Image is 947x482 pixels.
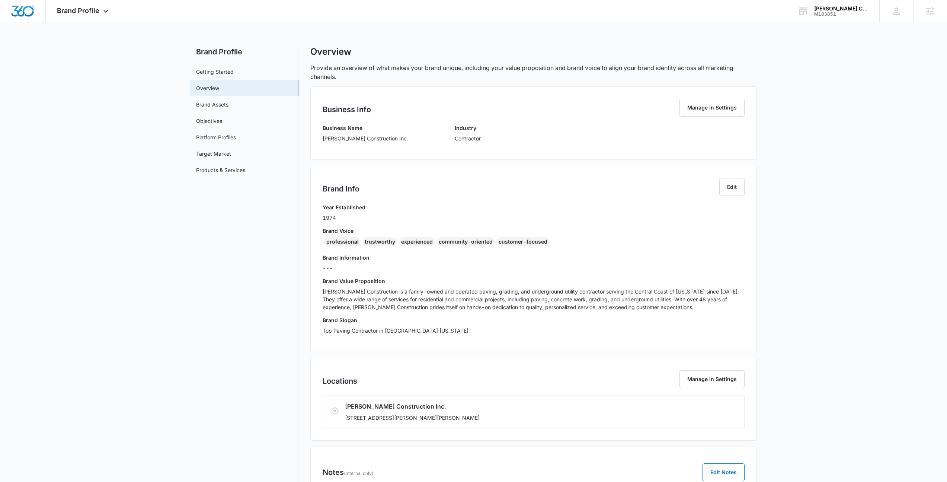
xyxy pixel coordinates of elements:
[196,133,236,141] a: Platform Profiles
[455,124,481,132] h3: Industry
[196,101,228,108] a: Brand Assets
[345,402,653,411] h3: [PERSON_NAME] Construction Inc.
[719,178,745,196] button: Edit
[323,203,365,211] h3: Year Established
[323,183,359,194] h2: Brand Info
[323,134,408,142] p: [PERSON_NAME] Construction Inc.
[362,237,397,246] div: trustworthy
[323,214,365,222] p: 1974
[399,237,435,246] div: experienced
[323,316,745,324] h3: Brand Slogan
[190,46,298,57] h2: Brand Profile
[814,6,868,12] div: account name
[196,68,234,76] a: Getting Started
[323,104,371,115] h2: Business Info
[324,237,361,246] div: professional
[323,288,745,311] p: [PERSON_NAME] Construction is a family-owned and operated paving, grading, and underground utilit...
[323,375,357,387] h2: Locations
[814,12,868,17] div: account id
[323,124,408,132] h3: Business Name
[57,7,99,15] span: Brand Profile
[323,467,374,478] h3: Notes
[323,254,745,261] h3: Brand Information
[323,227,745,235] h3: Brand Voice
[496,237,550,246] div: customer-focused
[679,370,745,388] button: Manage in Settings
[310,63,757,81] p: Provide an overview of what makes your brand unique, including your value proposition and brand v...
[436,237,495,246] div: community-oriented
[323,264,745,272] p: ---
[344,470,374,476] span: (internal only)
[196,117,222,125] a: Objectives
[323,277,745,285] h3: Brand Value Proposition
[323,327,745,334] p: Top Paving Contractor in [GEOGRAPHIC_DATA] [US_STATE]
[345,414,653,422] p: [STREET_ADDRESS][PERSON_NAME][PERSON_NAME]
[455,134,481,142] p: Contractor
[196,84,219,92] a: Overview
[703,463,745,481] button: Edit Notes
[310,46,351,57] h1: Overview
[196,150,231,158] a: Target Market
[679,99,745,117] button: Manage in Settings
[196,166,245,174] a: Products & Services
